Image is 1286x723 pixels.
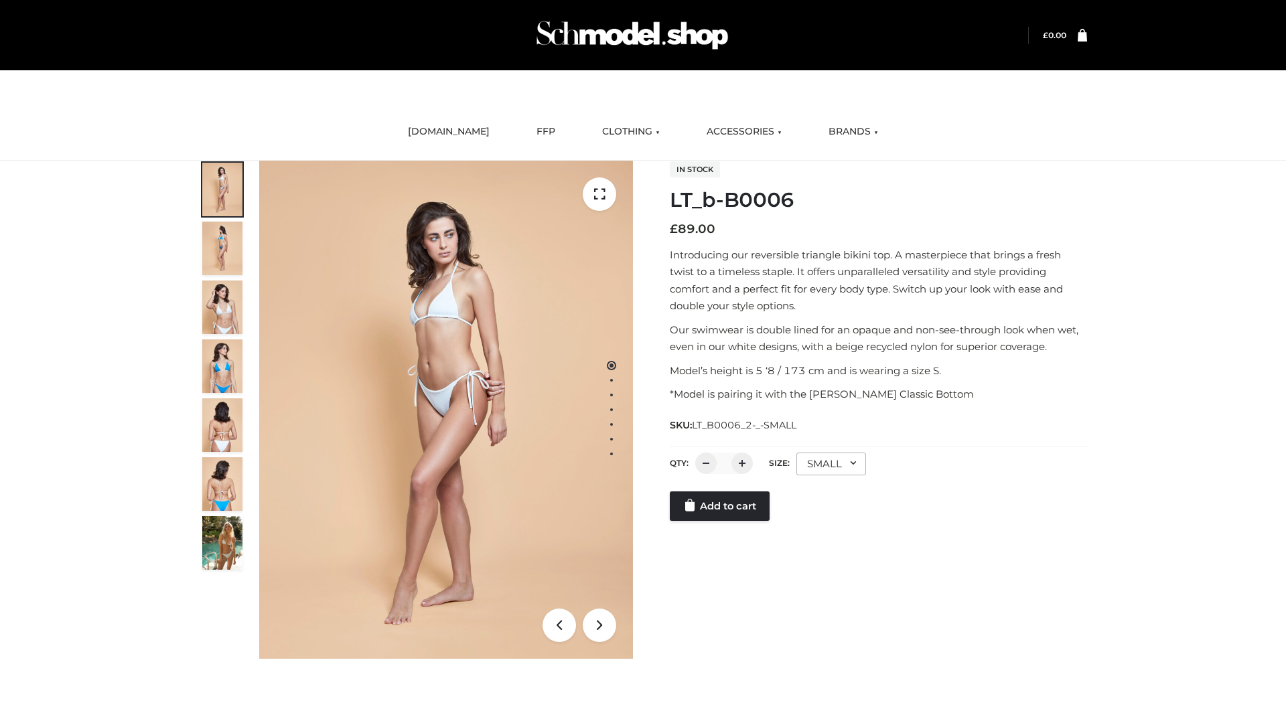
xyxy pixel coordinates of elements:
bdi: 89.00 [670,222,715,236]
a: CLOTHING [592,117,670,147]
span: £ [1043,30,1048,40]
img: ArielClassicBikiniTop_CloudNine_AzureSky_OW114ECO_7-scaled.jpg [202,398,242,452]
h1: LT_b-B0006 [670,188,1087,212]
img: Arieltop_CloudNine_AzureSky2.jpg [202,516,242,570]
img: ArielClassicBikiniTop_CloudNine_AzureSky_OW114ECO_1 [259,161,633,659]
a: ACCESSORIES [697,117,792,147]
img: ArielClassicBikiniTop_CloudNine_AzureSky_OW114ECO_3-scaled.jpg [202,280,242,334]
img: ArielClassicBikiniTop_CloudNine_AzureSky_OW114ECO_4-scaled.jpg [202,339,242,393]
img: ArielClassicBikiniTop_CloudNine_AzureSky_OW114ECO_8-scaled.jpg [202,457,242,511]
img: Schmodel Admin 964 [532,9,733,62]
label: Size: [769,458,790,468]
p: Our swimwear is double lined for an opaque and non-see-through look when wet, even in our white d... [670,321,1087,355]
p: *Model is pairing it with the [PERSON_NAME] Classic Bottom [670,386,1087,403]
a: [DOMAIN_NAME] [398,117,500,147]
span: SKU: [670,417,798,433]
span: £ [670,222,678,236]
p: Model’s height is 5 ‘8 / 173 cm and is wearing a size S. [670,362,1087,380]
bdi: 0.00 [1043,30,1066,40]
p: Introducing our reversible triangle bikini top. A masterpiece that brings a fresh twist to a time... [670,246,1087,315]
a: BRANDS [818,117,888,147]
a: FFP [526,117,565,147]
img: ArielClassicBikiniTop_CloudNine_AzureSky_OW114ECO_2-scaled.jpg [202,222,242,275]
div: SMALL [796,453,866,475]
span: LT_B0006_2-_-SMALL [692,419,796,431]
img: ArielClassicBikiniTop_CloudNine_AzureSky_OW114ECO_1-scaled.jpg [202,163,242,216]
span: In stock [670,161,720,177]
label: QTY: [670,458,689,468]
a: Add to cart [670,491,770,521]
a: £0.00 [1043,30,1066,40]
